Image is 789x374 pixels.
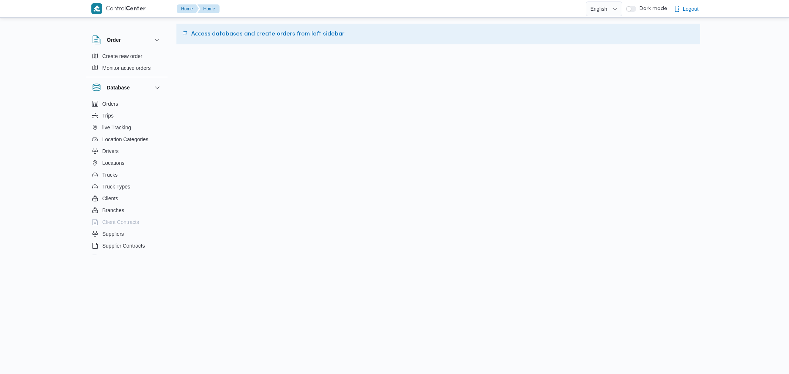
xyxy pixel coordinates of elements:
[102,99,118,108] span: Orders
[89,157,165,169] button: Locations
[636,6,667,12] span: Dark mode
[102,229,124,238] span: Suppliers
[102,64,151,72] span: Monitor active orders
[191,30,344,38] span: Access databases and create orders from left sidebar
[102,253,121,262] span: Devices
[91,3,102,14] img: X8yXhbKr1z7QwAAAABJRU5ErkJggg==
[102,218,139,227] span: Client Contracts
[89,62,165,74] button: Monitor active orders
[86,98,168,258] div: Database
[126,6,146,12] b: Center
[102,170,118,179] span: Trucks
[102,123,131,132] span: live Tracking
[102,159,125,167] span: Locations
[89,216,165,228] button: Client Contracts
[89,110,165,122] button: Trips
[89,145,165,157] button: Drivers
[89,181,165,193] button: Truck Types
[89,133,165,145] button: Location Categories
[107,83,130,92] h3: Database
[102,182,130,191] span: Truck Types
[671,1,702,16] button: Logout
[92,83,162,92] button: Database
[198,4,220,13] button: Home
[102,194,118,203] span: Clients
[177,4,199,13] button: Home
[89,98,165,110] button: Orders
[89,193,165,204] button: Clients
[107,35,121,44] h3: Order
[102,111,114,120] span: Trips
[89,50,165,62] button: Create new order
[86,50,168,77] div: Order
[102,52,142,61] span: Create new order
[89,252,165,263] button: Devices
[89,204,165,216] button: Branches
[102,241,145,250] span: Supplier Contracts
[683,4,699,13] span: Logout
[89,169,165,181] button: Trucks
[89,228,165,240] button: Suppliers
[102,147,119,156] span: Drivers
[89,240,165,252] button: Supplier Contracts
[89,122,165,133] button: live Tracking
[102,206,124,215] span: Branches
[92,35,162,44] button: Order
[102,135,149,144] span: Location Categories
